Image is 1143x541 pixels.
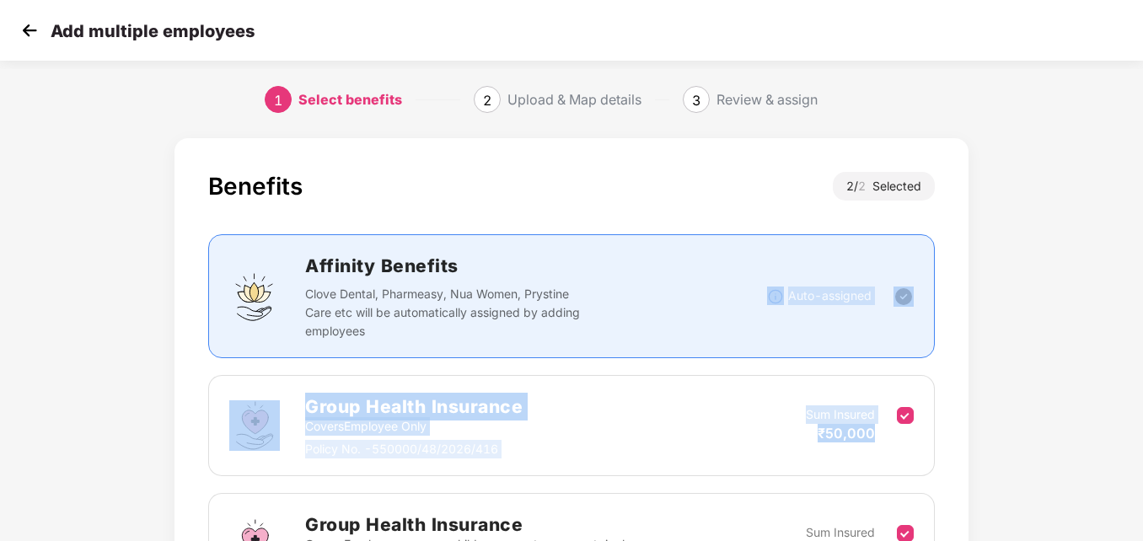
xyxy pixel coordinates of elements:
p: Covers Employee Only [305,417,523,436]
h2: Affinity Benefits [305,252,767,280]
img: svg+xml;base64,PHN2ZyBpZD0iQWZmaW5pdHlfQmVuZWZpdHMiIGRhdGEtbmFtZT0iQWZmaW5pdHkgQmVuZWZpdHMiIHhtbG... [229,271,280,322]
img: svg+xml;base64,PHN2ZyBpZD0iVGljay0yNHgyNCIgeG1sbnM9Imh0dHA6Ly93d3cudzMub3JnLzIwMDAvc3ZnIiB3aWR0aD... [893,287,914,307]
img: svg+xml;base64,PHN2ZyB4bWxucz0iaHR0cDovL3d3dy53My5vcmcvMjAwMC9zdmciIHdpZHRoPSIzMCIgaGVpZ2h0PSIzMC... [17,18,42,43]
div: Benefits [208,172,303,201]
div: Select benefits [298,86,402,113]
span: 2 [858,179,872,193]
span: 1 [274,92,282,109]
div: 2 / Selected [833,172,935,201]
img: svg+xml;base64,PHN2ZyBpZD0iSW5mb18tXzMyeDMyIiBkYXRhLW5hbWU9IkluZm8gLSAzMngzMiIgeG1sbnM9Imh0dHA6Ly... [767,288,784,305]
h2: Group Health Insurance [305,393,523,420]
span: 3 [692,92,700,109]
p: Policy No. - 550000/48/2026/416 [305,440,523,458]
div: Review & assign [716,86,818,113]
p: Add multiple employees [51,21,255,41]
span: ₹50,000 [818,425,875,442]
span: 2 [483,92,491,109]
img: svg+xml;base64,PHN2ZyBpZD0iR3JvdXBfSGVhbHRoX0luc3VyYW5jZSIgZGF0YS1uYW1lPSJHcm91cCBIZWFsdGggSW5zdX... [229,400,280,451]
h2: Group Health Insurance [305,511,647,538]
p: Clove Dental, Pharmeasy, Nua Women, Prystine Care etc will be automatically assigned by adding em... [305,285,582,340]
p: Auto-assigned [788,287,872,305]
p: Sum Insured [806,405,875,424]
div: Upload & Map details [507,86,641,113]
